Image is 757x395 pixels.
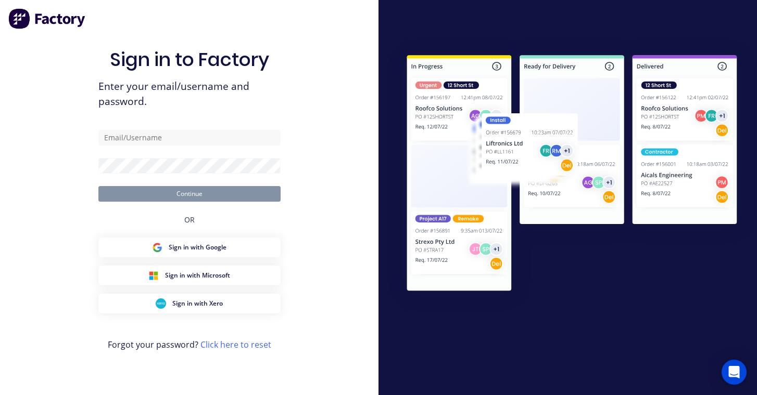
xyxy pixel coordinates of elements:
[98,130,281,146] input: Email/Username
[165,271,230,280] span: Sign in with Microsoft
[152,242,162,253] img: Google Sign in
[98,186,281,202] button: Continue
[110,48,269,71] h1: Sign in to Factory
[184,202,195,238] div: OR
[169,243,226,252] span: Sign in with Google
[108,338,271,351] span: Forgot your password?
[387,37,757,312] img: Sign in
[200,339,271,350] a: Click here to reset
[98,238,281,257] button: Google Sign inSign in with Google
[172,299,223,308] span: Sign in with Xero
[722,360,747,385] div: Open Intercom Messenger
[148,270,159,281] img: Microsoft Sign in
[156,298,166,309] img: Xero Sign in
[8,8,86,29] img: Factory
[98,294,281,313] button: Xero Sign inSign in with Xero
[98,79,281,109] span: Enter your email/username and password.
[98,266,281,285] button: Microsoft Sign inSign in with Microsoft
